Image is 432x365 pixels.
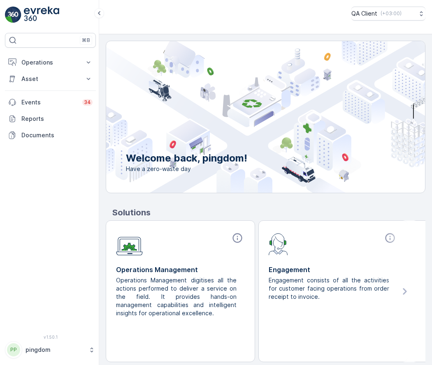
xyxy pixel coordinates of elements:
p: Events [21,98,77,106]
p: Operations Management [116,265,245,275]
img: city illustration [69,41,425,193]
p: QA Client [351,9,377,18]
p: ⌘B [82,37,90,44]
button: Operations [5,54,96,71]
button: QA Client(+03:00) [351,7,425,21]
p: pingdom [26,346,84,354]
p: Documents [21,131,93,139]
span: Have a zero-waste day [126,165,247,173]
p: Reports [21,115,93,123]
p: Operations Management digitises all the actions performed to deliver a service on the field. It p... [116,276,238,317]
button: Asset [5,71,96,87]
img: module-icon [116,232,143,256]
button: PPpingdom [5,341,96,358]
div: PP [7,343,20,356]
p: Asset [21,75,79,83]
a: Events34 [5,94,96,111]
p: ( +03:00 ) [381,10,402,17]
p: 34 [84,99,91,106]
span: v 1.50.1 [5,335,96,340]
p: Engagement consists of all the activities for customer facing operations from order receipt to in... [269,276,391,301]
p: Solutions [112,206,425,219]
p: Engagement [269,265,397,275]
img: logo_light-DOdMpM7g.png [24,7,59,23]
a: Reports [5,111,96,127]
img: logo [5,7,21,23]
img: module-icon [269,232,288,255]
p: Welcome back, pingdom! [126,152,247,165]
p: Operations [21,58,79,67]
a: Documents [5,127,96,143]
